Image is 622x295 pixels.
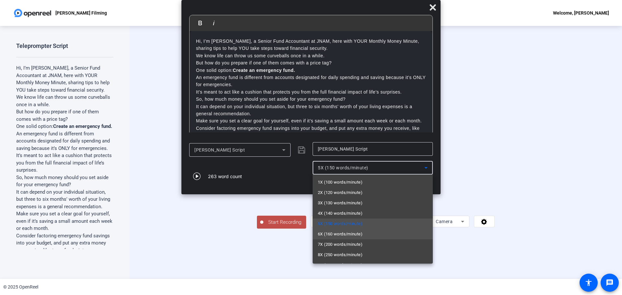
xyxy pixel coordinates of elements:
span: 8X (250 words/minute) [318,251,363,259]
span: 7X (200 words/minute) [318,241,363,248]
span: 9X (300 words/minute) [318,261,363,269]
span: 6X (160 words/minute) [318,230,363,238]
span: 2X (120 words/minute) [318,189,363,197]
span: 1X (100 words/minute) [318,178,363,186]
span: 5X (150 words/minute) [318,220,363,228]
span: 4X (140 words/minute) [318,210,363,217]
span: 3X (130 words/minute) [318,199,363,207]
